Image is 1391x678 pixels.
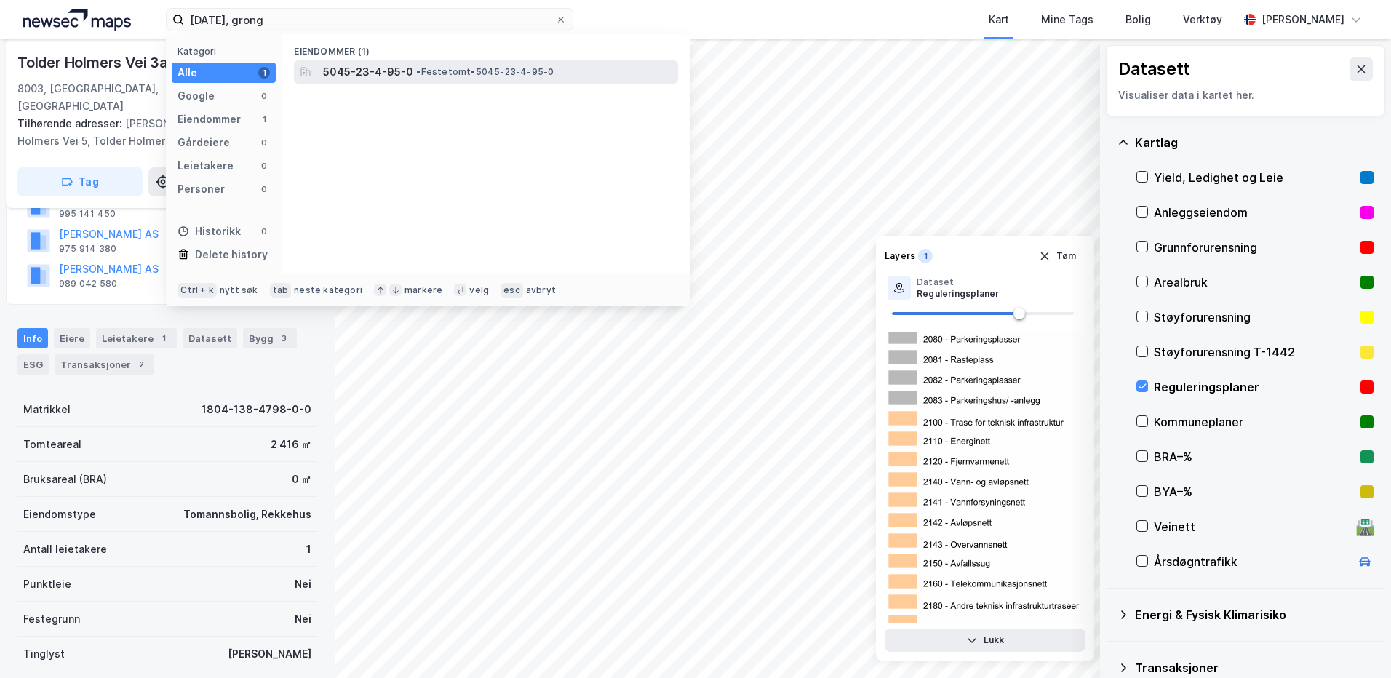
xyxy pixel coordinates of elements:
div: 975 914 380 [59,243,116,255]
div: Personer [178,180,225,198]
img: logo.a4113a55bc3d86da70a041830d287a7e.svg [23,9,131,31]
div: Mine Tags [1041,11,1093,28]
div: Reguleringsplaner [917,288,999,300]
div: Matrikkel [23,401,71,418]
div: tab [270,283,292,298]
div: 989 042 580 [59,278,117,290]
div: Gårdeiere [178,134,230,151]
div: 🛣️ [1355,517,1375,536]
div: 0 [258,226,270,237]
div: Transaksjoner [1135,659,1374,677]
div: 1804-138-4798-0-0 [202,401,311,418]
div: [PERSON_NAME] [228,645,311,663]
div: BYA–% [1154,483,1355,500]
div: Tomannsbolig, Rekkehus [183,506,311,523]
div: Festegrunn [23,610,80,628]
div: Transaksjoner [55,354,154,375]
div: Veinett [1154,518,1350,535]
input: Søk på adresse, matrikkel, gårdeiere, leietakere eller personer [184,9,555,31]
div: Info [17,328,48,348]
span: Tilhørende adresser: [17,117,125,129]
div: Punktleie [23,575,71,593]
div: Verktøy [1183,11,1222,28]
div: 0 [258,160,270,172]
div: Årsdøgntrafikk [1154,553,1350,570]
div: 8003, [GEOGRAPHIC_DATA], [GEOGRAPHIC_DATA] [17,80,199,115]
div: 1 [918,249,933,263]
div: velg [469,284,489,296]
span: • [416,66,421,77]
div: neste kategori [294,284,362,296]
div: Delete history [195,246,268,263]
div: Eiere [54,328,90,348]
div: 2 416 ㎡ [271,436,311,453]
div: Nei [295,610,311,628]
div: [PERSON_NAME] Vei 3b, Tolder Holmers Vei 5, Tolder Holmers Vei 7a [17,115,306,150]
div: Alle [178,64,197,81]
div: 995 141 450 [59,208,116,220]
div: Eiendommer (1) [282,34,690,60]
div: 0 ㎡ [292,471,311,488]
div: Visualiser data i kartet her. [1118,87,1373,104]
div: nytt søk [220,284,258,296]
div: Energi & Fysisk Klimarisiko [1135,606,1374,623]
div: [PERSON_NAME] [1262,11,1344,28]
div: Tolder Holmers Vei 3a [17,51,171,74]
div: Antall leietakere [23,541,107,558]
div: Nei [295,575,311,593]
div: Yield, Ledighet og Leie [1154,169,1355,186]
div: Dataset [917,276,999,288]
div: 2 [134,357,148,372]
div: Grunnforurensning [1154,239,1355,256]
div: Leietakere [96,328,177,348]
div: 1 [306,541,311,558]
div: 0 [258,137,270,148]
div: Reguleringsplaner [1154,378,1355,396]
div: Kategori [178,46,276,57]
div: Tomteareal [23,436,81,453]
div: Bygg [243,328,297,348]
div: Tinglyst [23,645,65,663]
div: Kartlag [1135,134,1374,151]
button: Lukk [885,629,1085,652]
iframe: Chat Widget [1318,608,1391,678]
div: Bruksareal (BRA) [23,471,107,488]
div: 0 [258,90,270,102]
div: 1 [156,331,171,346]
div: Anleggseiendom [1154,204,1355,221]
div: Datasett [183,328,237,348]
span: 5045-23-4-95-0 [323,63,413,81]
div: Kart [989,11,1009,28]
div: Arealbruk [1154,274,1355,291]
div: avbryt [526,284,556,296]
div: 1 [258,67,270,79]
div: Leietakere [178,157,234,175]
div: 3 [276,331,291,346]
div: Ctrl + k [178,283,217,298]
div: Google [178,87,215,105]
button: Tag [17,167,143,196]
div: Bolig [1125,11,1151,28]
div: Historikk [178,223,241,240]
div: Eiendommer [178,111,241,128]
div: Datasett [1118,57,1190,81]
div: 0 [258,183,270,195]
div: Støyforurensning T-1442 [1154,343,1355,361]
div: Kontrollprogram for chat [1318,608,1391,678]
div: esc [501,283,523,298]
div: markere [404,284,442,296]
div: Layers [885,250,915,262]
span: Festetomt • 5045-23-4-95-0 [416,66,554,78]
div: ESG [17,354,49,375]
div: Eiendomstype [23,506,96,523]
div: 1 [258,113,270,125]
button: Tøm [1029,244,1085,268]
div: Støyforurensning [1154,308,1355,326]
div: Kommuneplaner [1154,413,1355,431]
div: BRA–% [1154,448,1355,466]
